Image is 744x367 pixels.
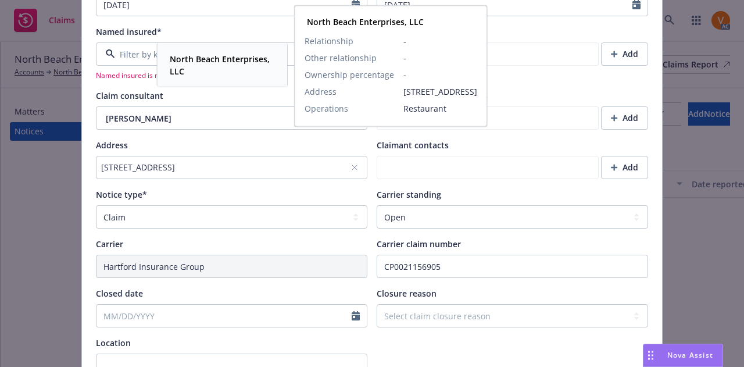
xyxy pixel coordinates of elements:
span: Ownership percentage [305,69,394,81]
button: Nova Assist [643,344,723,367]
span: Address [305,85,337,98]
span: Location [96,337,131,348]
span: Closed date [96,288,143,299]
span: Carrier [96,238,123,250]
span: Other relationship [305,52,377,64]
div: Drag to move [643,344,658,366]
span: Nova Assist [667,350,713,360]
span: Named insured* [96,26,162,37]
span: Restaurant [403,102,477,115]
span: Carrier standing [377,189,441,200]
span: Carrier claim number [377,238,461,250]
span: Address [96,140,128,151]
span: - [403,35,477,47]
div: Add [611,156,638,179]
span: - [403,52,477,64]
input: Filter by keyword [115,48,337,60]
button: Add [601,156,648,179]
button: [PERSON_NAME]clear selection [96,106,367,130]
span: Relationship [305,35,353,47]
span: Named insured is required [96,70,367,80]
span: [STREET_ADDRESS] [403,85,477,98]
span: [PERSON_NAME] [106,112,320,124]
strong: North Beach Enterprises, LLC [307,16,424,27]
strong: North Beach Enterprises, LLC [170,54,270,77]
svg: Calendar [352,311,360,320]
span: Operations [305,102,348,115]
span: Closure reason [377,288,437,299]
div: [STREET_ADDRESS] [101,161,350,173]
div: Add [611,107,638,129]
span: Claim consultant [96,90,163,101]
button: [STREET_ADDRESS] [96,156,367,179]
span: - [403,69,477,81]
input: MM/DD/YYYY [96,305,352,327]
span: Claimant contacts [377,140,449,151]
span: Notice type* [96,189,147,200]
div: Add [611,43,638,65]
button: Add [601,106,648,130]
button: Add [601,42,648,66]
